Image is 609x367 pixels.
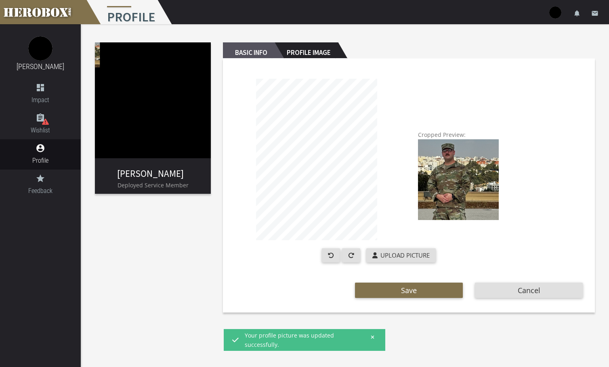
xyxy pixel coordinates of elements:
[418,139,499,220] img: lRJxWAAAABklEQVQDAJyk8gi31MvDAAAAAElFTkSuQmCC
[549,6,561,19] img: user-image
[401,285,417,295] span: Save
[275,42,338,59] h2: Profile Image
[95,42,211,158] img: image
[418,130,499,139] div: Cropped Preview:
[591,10,598,17] i: email
[28,36,52,61] img: image
[380,251,430,259] span: Upload Picture
[95,180,211,190] p: Deployed Service Member
[245,331,365,349] span: Your profile picture was updated successfully.
[475,283,583,298] button: Cancel
[36,143,45,153] i: account_circle
[223,42,275,59] h2: Basic Info
[117,168,184,179] a: [PERSON_NAME]
[355,283,463,298] button: Save
[573,10,581,17] i: notifications
[17,62,64,71] a: [PERSON_NAME]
